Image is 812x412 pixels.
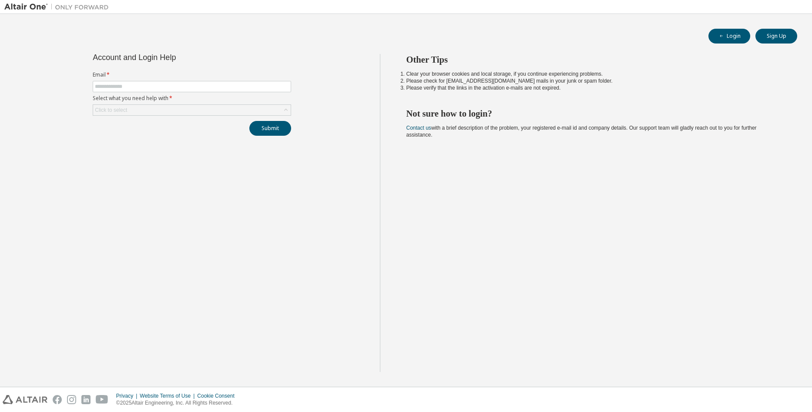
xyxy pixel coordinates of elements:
p: © 2025 Altair Engineering, Inc. All Rights Reserved. [116,399,240,407]
div: Click to select [95,107,127,114]
img: altair_logo.svg [3,395,47,404]
div: Account and Login Help [93,54,252,61]
button: Login [708,29,750,44]
li: Please check for [EMAIL_ADDRESS][DOMAIN_NAME] mails in your junk or spam folder. [406,77,782,84]
div: Privacy [116,392,140,399]
label: Email [93,71,291,78]
li: Clear your browser cookies and local storage, if you continue experiencing problems. [406,70,782,77]
div: Cookie Consent [197,392,239,399]
div: Click to select [93,105,291,115]
img: instagram.svg [67,395,76,404]
h2: Not sure how to login? [406,108,782,119]
img: linkedin.svg [81,395,91,404]
div: Website Terms of Use [140,392,197,399]
img: facebook.svg [53,395,62,404]
label: Select what you need help with [93,95,291,102]
img: Altair One [4,3,113,11]
li: Please verify that the links in the activation e-mails are not expired. [406,84,782,91]
span: with a brief description of the problem, your registered e-mail id and company details. Our suppo... [406,125,757,138]
h2: Other Tips [406,54,782,65]
button: Sign Up [755,29,797,44]
a: Contact us [406,125,431,131]
button: Submit [249,121,291,136]
img: youtube.svg [96,395,108,404]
